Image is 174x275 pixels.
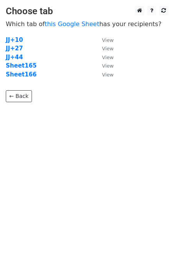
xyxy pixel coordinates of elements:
small: View [102,55,114,60]
a: JJ+44 [6,54,23,61]
a: View [94,54,114,61]
a: Sheet165 [6,62,37,69]
a: View [94,71,114,78]
a: View [94,62,114,69]
small: View [102,63,114,69]
a: View [94,36,114,43]
h3: Choose tab [6,6,168,17]
a: JJ+10 [6,36,23,43]
a: JJ+27 [6,45,23,52]
a: View [94,45,114,52]
small: View [102,46,114,51]
p: Which tab of has your recipients? [6,20,168,28]
small: View [102,72,114,78]
small: View [102,37,114,43]
a: this Google Sheet [45,20,99,28]
a: Sheet166 [6,71,37,78]
a: ← Back [6,90,32,102]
